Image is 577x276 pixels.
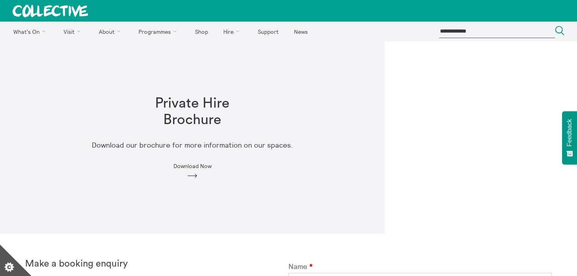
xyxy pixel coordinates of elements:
[562,111,577,165] button: Feedback - Show survey
[217,22,250,41] a: Hire
[25,259,128,269] strong: Make a booking enquiry
[132,22,187,41] a: Programmes
[566,119,573,146] span: Feedback
[288,263,552,271] label: Name
[251,22,285,41] a: Support
[188,22,215,41] a: Shop
[142,95,243,128] h1: Private Hire Brochure
[92,141,293,150] p: Download our brochure for more information on our spaces.
[57,22,91,41] a: Visit
[6,22,55,41] a: What's On
[287,22,314,41] a: News
[92,22,130,41] a: About
[173,163,212,169] span: Download Now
